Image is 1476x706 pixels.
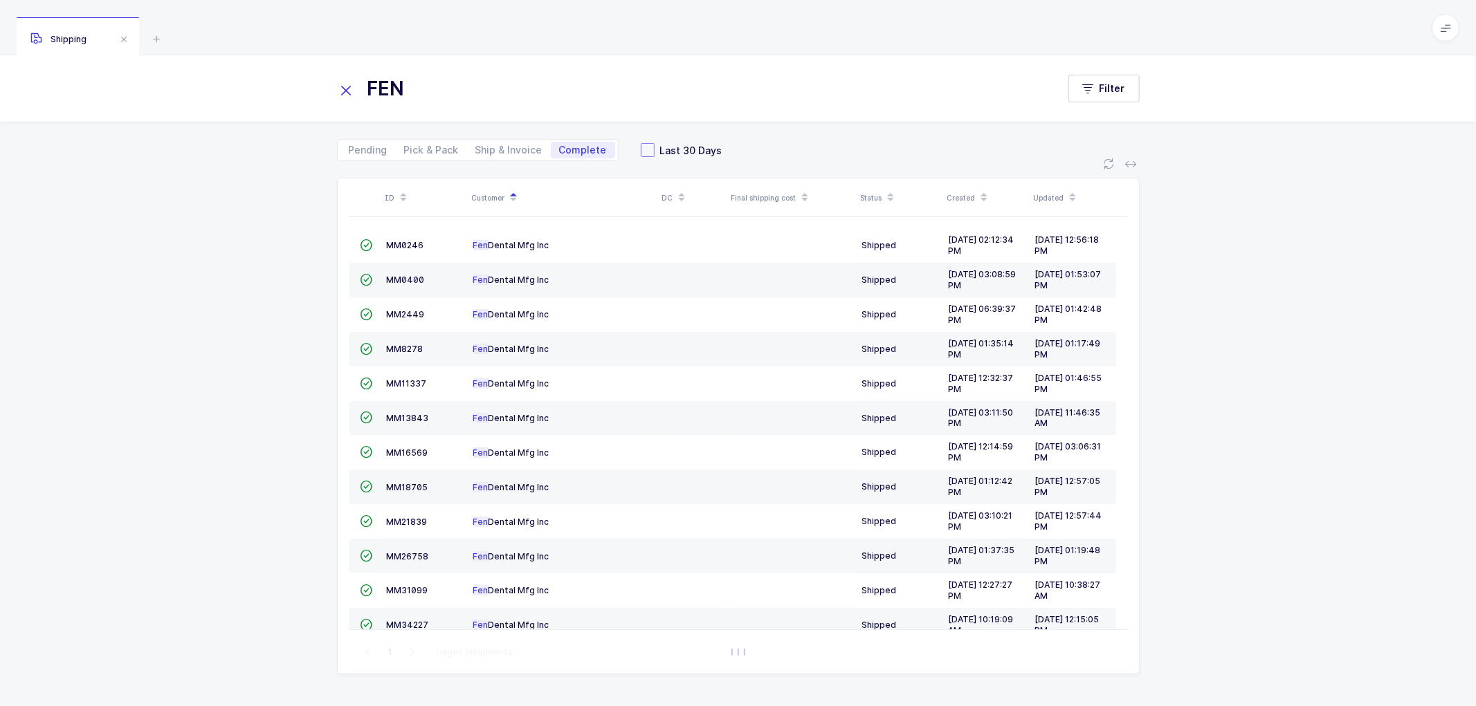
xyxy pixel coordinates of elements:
[337,72,1041,105] input: Search for Shipments...
[361,240,373,250] span: 
[361,481,373,492] span: 
[862,516,938,527] div: Shipped
[473,517,549,527] span: Dental Mfg Inc
[473,413,489,423] span: Fen
[1034,186,1112,210] div: Updated
[1035,338,1101,360] span: [DATE] 01:17:49 PM
[473,517,489,527] span: Fen
[731,186,853,210] div: Final shipping cost
[949,545,1015,566] span: [DATE] 01:37:35 PM
[662,186,723,210] div: DC
[387,551,429,561] span: MM26758
[473,413,549,423] span: Dental Mfg Inc
[947,186,1026,210] div: Created
[655,144,722,157] span: Last 30 Days
[861,186,939,210] div: Status
[473,275,549,285] span: Dental Mfg Inc
[473,344,489,354] span: Fen
[862,447,938,458] div: Shipped
[473,482,489,492] span: Fen
[387,447,428,458] span: MM16569
[862,550,938,561] div: Shipped
[1035,476,1101,497] span: [DATE] 12:57:05 PM
[862,585,938,596] div: Shipped
[473,447,489,458] span: Fen
[473,620,489,630] span: Fen
[1035,579,1101,601] span: [DATE] 10:38:27 AM
[862,378,938,389] div: Shipped
[361,550,373,561] span: 
[1035,304,1102,325] span: [DATE] 01:42:48 PM
[387,275,425,285] span: MM0400
[387,413,429,423] span: MM13843
[473,551,489,561] span: Fen
[559,145,607,155] span: Complete
[949,373,1014,394] span: [DATE] 12:32:37 PM
[361,516,373,526] span: 
[361,620,373,630] span: 
[473,309,549,319] span: Dental Mfg Inc
[387,240,424,250] span: MM0246
[862,309,938,320] div: Shipped
[475,145,543,155] span: Ship & Invoice
[361,344,373,354] span: 
[404,145,459,155] span: Pick & Pack
[949,441,1014,463] span: [DATE] 12:14:59 PM
[862,240,938,251] div: Shipped
[1035,545,1101,566] span: [DATE] 01:19:48 PM
[1068,75,1140,102] button: Filter
[949,510,1013,532] span: [DATE] 03:10:21 PM
[387,309,425,319] span: MM2449
[862,620,938,631] div: Shipped
[361,447,373,457] span: 
[473,551,549,561] span: Dental Mfg Inc
[1035,614,1100,635] span: [DATE] 12:15:05 PM
[862,275,938,286] div: Shipped
[949,234,1014,256] span: [DATE] 02:12:34 PM
[473,447,549,458] span: Dental Mfg Inc
[361,412,373,422] span: 
[473,275,489,285] span: Fen
[1035,441,1102,463] span: [DATE] 03:06:31 PM
[862,413,938,424] div: Shipped
[1035,510,1102,532] span: [DATE] 12:57:44 PM
[387,517,428,527] span: MM21839
[349,145,388,155] span: Pending
[387,482,428,492] span: MM18705
[30,34,86,44] span: Shipping
[473,585,549,595] span: Dental Mfg Inc
[862,344,938,355] div: Shipped
[361,309,373,319] span: 
[473,309,489,319] span: Fen
[949,407,1014,429] span: [DATE] 03:11:50 PM
[949,614,1014,635] span: [DATE] 10:19:09 AM
[1035,407,1101,429] span: [DATE] 11:46:35 AM
[1035,234,1100,256] span: [DATE] 12:56:18 PM
[361,378,373,389] span: 
[949,579,1013,601] span: [DATE] 12:27:27 PM
[473,240,549,250] span: Dental Mfg Inc
[361,585,373,595] span: 
[1035,269,1102,290] span: [DATE] 01:53:07 PM
[473,344,549,354] span: Dental Mfg Inc
[862,481,938,492] div: Shipped
[361,275,373,285] span: 
[1100,82,1125,95] span: Filter
[385,186,464,210] div: ID
[473,620,549,630] span: Dental Mfg Inc
[473,585,489,595] span: Fen
[473,378,489,389] span: Fen
[473,482,549,492] span: Dental Mfg Inc
[387,620,429,630] span: MM34227
[473,240,489,250] span: Fen
[949,304,1017,325] span: [DATE] 06:39:37 PM
[949,338,1014,360] span: [DATE] 01:35:14 PM
[387,344,423,354] span: MM8278
[949,269,1017,290] span: [DATE] 03:08:59 PM
[387,585,428,595] span: MM31099
[473,378,549,389] span: Dental Mfg Inc
[1035,373,1102,394] span: [DATE] 01:46:55 PM
[472,186,654,210] div: Customer
[949,476,1013,497] span: [DATE] 01:12:42 PM
[387,378,427,389] span: MM11337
